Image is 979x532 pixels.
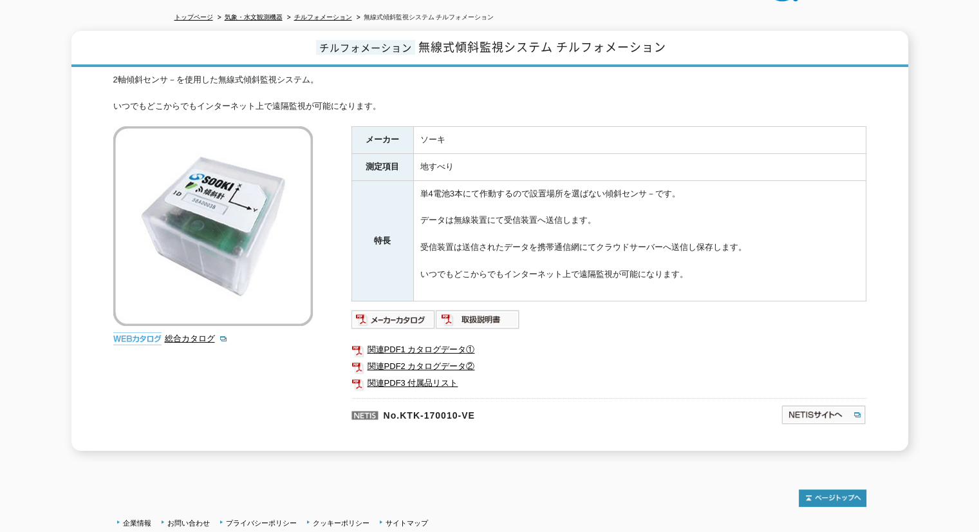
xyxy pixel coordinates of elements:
[113,126,313,326] img: 無線式傾斜監視システム チルフォメーション
[113,332,162,345] img: webカタログ
[313,519,369,527] a: クッキーポリシー
[781,404,866,425] img: NETISサイトへ
[436,318,520,327] a: 取扱説明書
[351,318,436,327] a: メーカーカタログ
[351,154,413,181] th: 測定項目
[413,154,866,181] td: 地すべり
[351,180,413,301] th: 特長
[418,38,666,55] span: 無線式傾斜監視システム チルフォメーション
[113,73,866,113] div: 2軸傾斜センサ－を使用した無線式傾斜監視システム。 いつでもどこからでもインターネット上で遠隔監視が可能になります。
[351,375,866,392] a: 関連PDF3 付属品リスト
[167,519,210,527] a: お問い合わせ
[413,127,866,154] td: ソーキ
[165,334,228,343] a: 総合カタログ
[316,40,415,55] span: チルフォメーション
[123,519,151,527] a: 企業情報
[226,519,297,527] a: プライバシーポリシー
[386,519,428,527] a: サイトマップ
[351,127,413,154] th: メーカー
[351,358,866,375] a: 関連PDF2 カタログデータ②
[174,14,213,21] a: トップページ
[225,14,283,21] a: 気象・水文観測機器
[354,11,494,24] li: 無線式傾斜監視システム チルフォメーション
[413,180,866,301] td: 単4電池3本にて作動するので設置場所を選ばない傾斜センサ－です。 データは無線装置にて受信装置へ送信します。 受信装置は送信されたデータを携帯通信網にてクラウドサーバーへ送信し保存します。 いつ...
[294,14,352,21] a: チルフォメーション
[436,309,520,330] img: 取扱説明書
[799,489,866,507] img: トップページへ
[351,309,436,330] img: メーカーカタログ
[351,341,866,358] a: 関連PDF1 カタログデータ①
[351,398,657,429] p: No.KTK-170010-VE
